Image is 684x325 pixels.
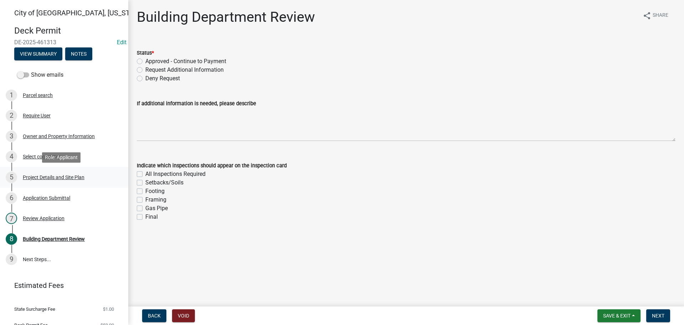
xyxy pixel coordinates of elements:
[137,163,287,168] label: Indicate which inspections should appear on the inspection card
[17,71,63,79] label: Show emails
[6,110,17,121] div: 2
[14,9,144,17] span: City of [GEOGRAPHIC_DATA], [US_STATE]
[65,47,92,60] button: Notes
[23,154,61,159] div: Select contractor
[137,51,154,56] label: Status
[145,178,183,187] label: Setbacks/Soils
[14,47,62,60] button: View Summary
[14,26,123,36] h4: Deck Permit
[6,233,17,245] div: 8
[23,93,53,98] div: Parcel search
[23,175,84,180] div: Project Details and Site Plan
[117,39,126,46] a: Edit
[14,39,114,46] span: DE-2025-461313
[145,66,224,74] label: Request Additional Information
[597,309,641,322] button: Save & Exit
[6,213,17,224] div: 7
[117,39,126,46] wm-modal-confirm: Edit Application Number
[603,313,631,319] span: Save & Exit
[172,309,195,322] button: Void
[145,187,165,195] label: Footing
[137,101,256,106] label: If additional information is needed, please describe
[643,11,651,20] i: share
[646,309,670,322] button: Next
[145,170,206,178] label: All Inspections Required
[6,172,17,183] div: 5
[6,90,17,101] div: 1
[14,51,62,57] wm-modal-confirm: Summary
[637,9,674,22] button: shareShare
[145,204,168,213] label: Gas Pipe
[145,74,180,83] label: Deny Request
[652,313,664,319] span: Next
[23,237,85,242] div: Building Department Review
[145,213,158,221] label: Final
[137,9,315,26] h1: Building Department Review
[6,254,17,265] div: 9
[145,57,226,66] label: Approved - Continue to Payment
[23,195,70,200] div: Application Submittal
[23,216,64,221] div: Review Application
[6,131,17,142] div: 3
[23,134,95,139] div: Owner and Property Information
[145,195,166,204] label: Framing
[148,313,161,319] span: Back
[65,51,92,57] wm-modal-confirm: Notes
[42,152,81,163] div: Role: Applicant
[6,151,17,162] div: 4
[6,192,17,204] div: 6
[142,309,166,322] button: Back
[103,307,114,311] span: $1.00
[14,307,55,311] span: State Surcharge Fee
[6,278,117,293] a: Estimated Fees
[653,11,668,20] span: Share
[23,113,51,118] div: Require User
